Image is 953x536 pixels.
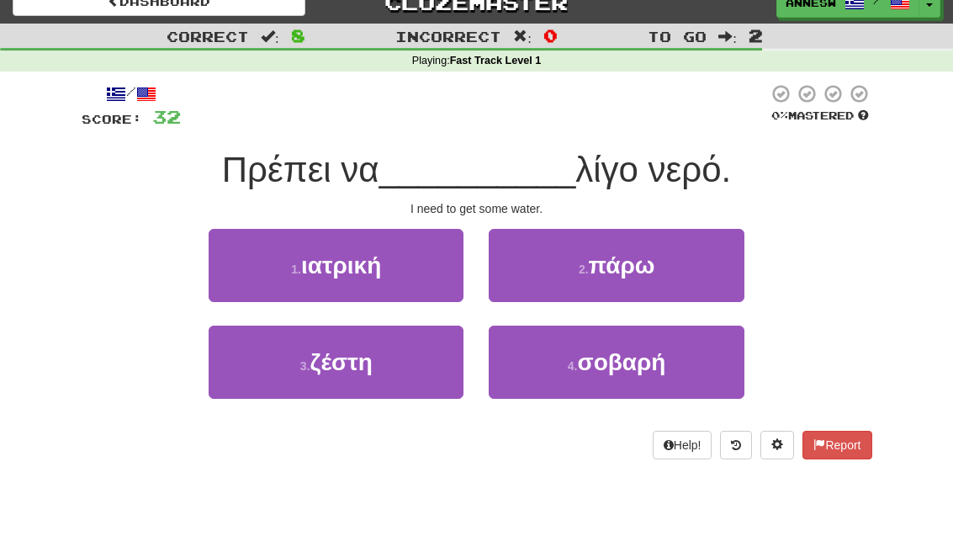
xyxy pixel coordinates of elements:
[513,29,532,44] span: :
[300,359,310,373] small: 3 .
[579,263,589,276] small: 2 .
[209,326,463,399] button: 3.ζέστη
[450,55,542,66] strong: Fast Track Level 1
[802,431,871,459] button: Report
[771,109,788,122] span: 0 %
[82,112,142,126] span: Score:
[720,431,752,459] button: Round history (alt+y)
[291,25,305,45] span: 8
[379,150,576,189] span: __________
[718,29,737,44] span: :
[568,359,578,373] small: 4 .
[543,25,558,45] span: 0
[589,252,655,279] span: πάρω
[768,109,872,124] div: Mastered
[152,106,181,127] span: 32
[395,28,501,45] span: Incorrect
[577,349,665,375] span: σοβαρή
[167,28,249,45] span: Correct
[82,200,872,217] div: I need to get some water.
[291,263,301,276] small: 1 .
[575,150,731,189] span: λίγο νερό.
[310,349,373,375] span: ζέστη
[261,29,279,44] span: :
[82,83,181,104] div: /
[209,229,463,302] button: 1.ιατρική
[749,25,763,45] span: 2
[301,252,381,279] span: ιατρική
[648,28,707,45] span: To go
[489,229,744,302] button: 2.πάρω
[489,326,744,399] button: 4.σοβαρή
[222,150,379,189] span: Πρέπει να
[653,431,712,459] button: Help!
